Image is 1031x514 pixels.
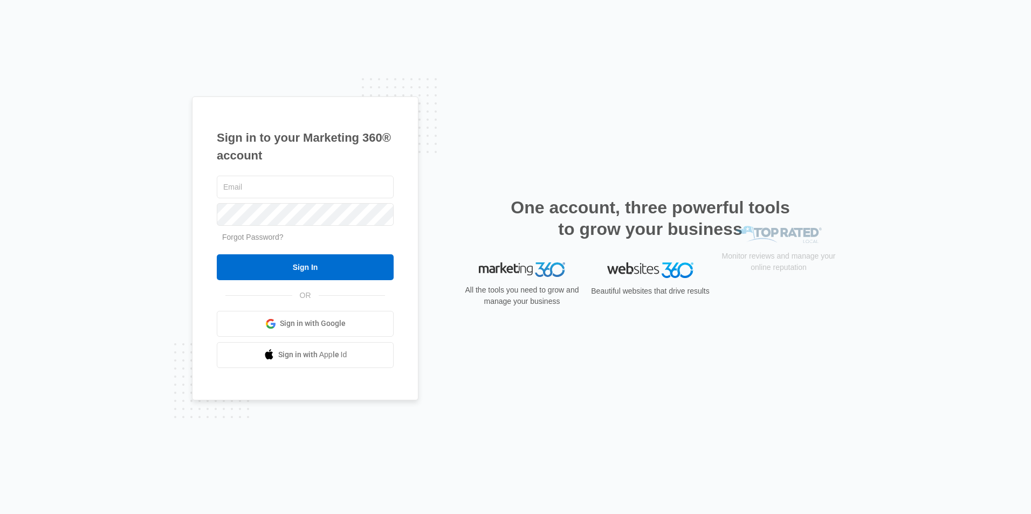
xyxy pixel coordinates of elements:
[217,176,394,198] input: Email
[217,129,394,164] h1: Sign in to your Marketing 360® account
[222,233,284,241] a: Forgot Password?
[607,262,693,278] img: Websites 360
[278,349,347,360] span: Sign in with Apple Id
[462,284,582,307] p: All the tools you need to grow and manage your business
[280,318,346,329] span: Sign in with Google
[736,262,822,280] img: Top Rated Local
[507,197,793,240] h2: One account, three powerful tools to grow your business
[590,286,711,297] p: Beautiful websites that drive results
[718,287,839,310] p: Monitor reviews and manage your online reputation
[217,254,394,280] input: Sign In
[292,290,319,301] span: OR
[479,262,565,277] img: Marketing 360
[217,342,394,368] a: Sign in with Apple Id
[217,311,394,337] a: Sign in with Google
